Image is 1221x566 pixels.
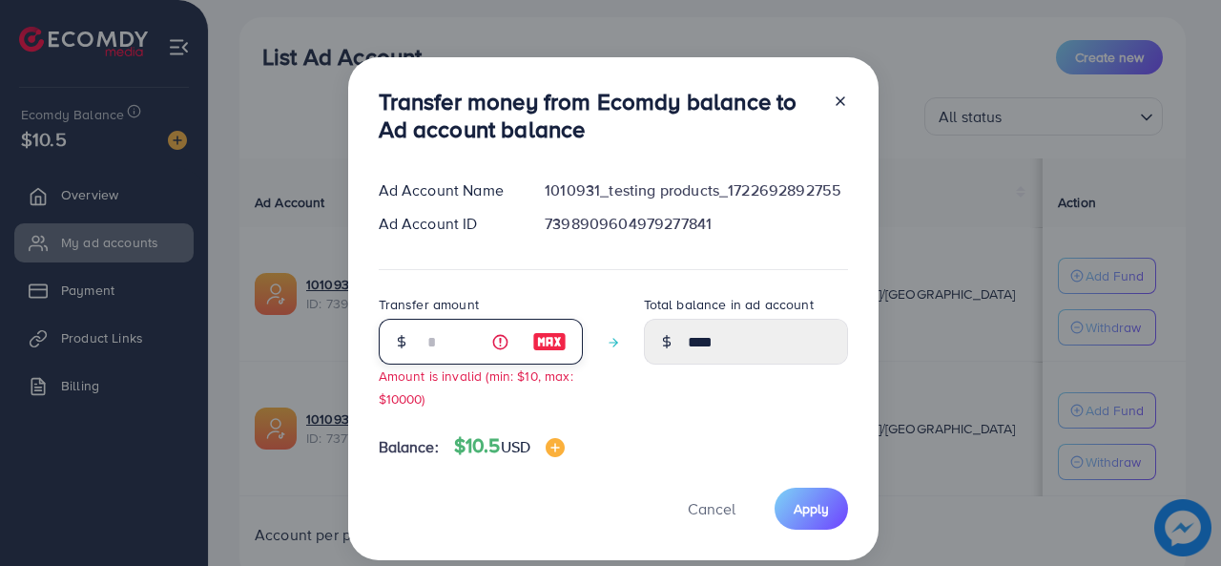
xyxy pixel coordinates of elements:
label: Transfer amount [379,295,479,314]
button: Cancel [664,488,759,529]
div: 7398909604979277841 [529,213,862,235]
label: Total balance in ad account [644,295,814,314]
div: Ad Account Name [363,179,530,201]
img: image [532,330,567,353]
span: USD [501,436,530,457]
span: Apply [794,499,829,518]
img: image [546,438,565,457]
small: Amount is invalid (min: $10, max: $10000) [379,367,573,407]
h4: $10.5 [454,434,565,458]
div: 1010931_testing products_1722692892755 [529,179,862,201]
h3: Transfer money from Ecomdy balance to Ad account balance [379,88,817,143]
div: Ad Account ID [363,213,530,235]
span: Cancel [688,498,735,519]
button: Apply [775,488,848,529]
span: Balance: [379,436,439,458]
